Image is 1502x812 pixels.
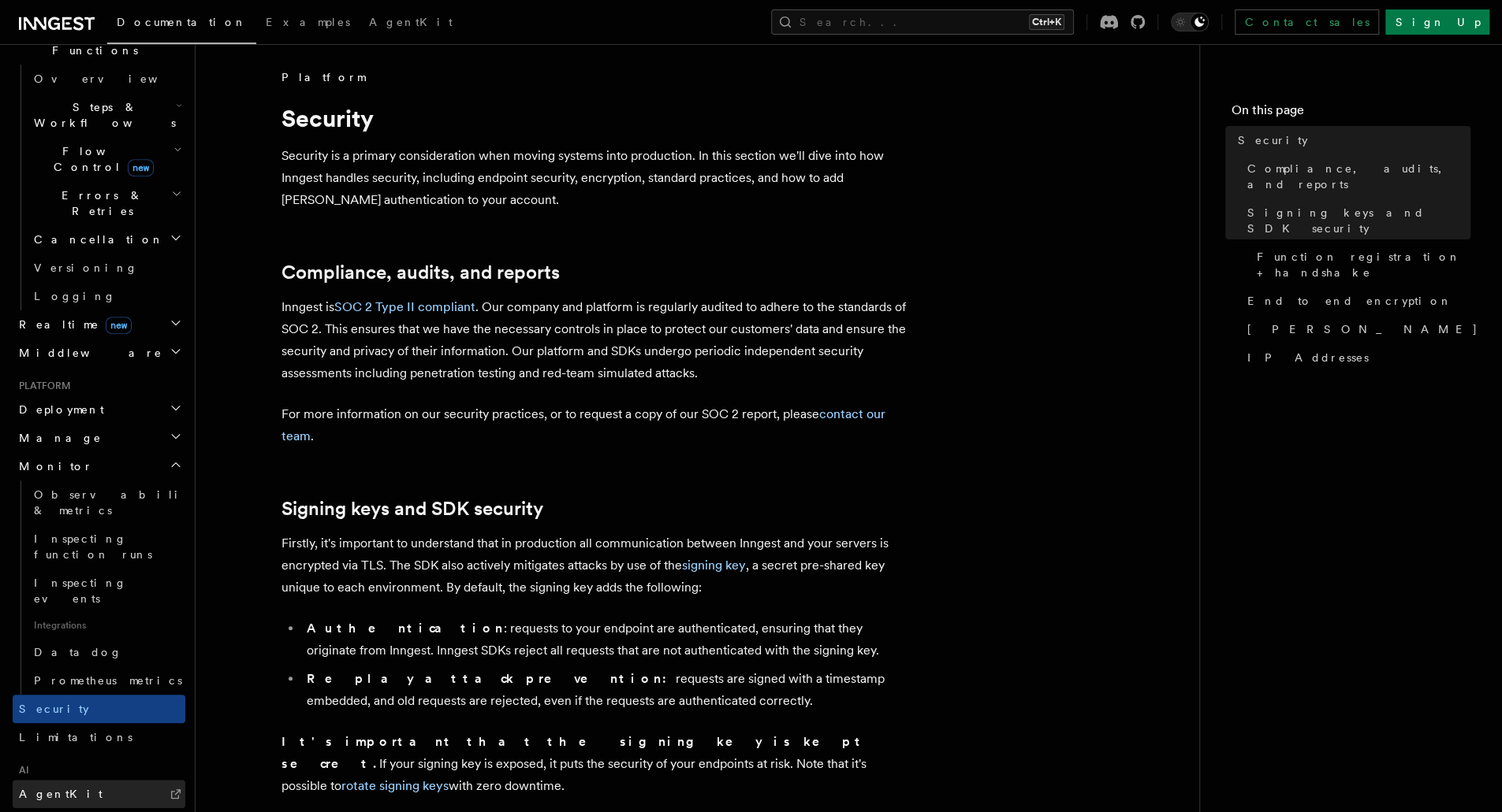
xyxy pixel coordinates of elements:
a: Versioning [28,254,185,282]
span: Documentation [117,16,247,28]
strong: Authentication [307,621,504,636]
button: Manage [13,424,185,452]
span: Logging [34,290,116,302]
span: AI [13,764,29,777]
h4: On this page [1232,101,1470,126]
button: Search...Ctrl+K [771,9,1074,35]
a: Function registration + handshake [1250,243,1470,287]
a: Inspecting function runs [28,525,185,569]
a: Compliance, audits, and reports [281,261,560,284]
span: Flow Control [28,143,173,175]
a: Signing keys and SDK security [1241,198,1470,243]
button: Steps & Workflows [28,93,185,137]
span: Observability & metrics [34,488,196,517]
a: Contact sales [1235,9,1379,35]
button: Cancellation [28,225,185,254]
span: Prometheus metrics [34,674,182,687]
a: Inspecting events [28,569,185,613]
span: Examples [266,16,350,28]
a: Limitations [13,723,185,751]
span: Platform [281,69,365,85]
span: Inspecting events [34,577,127,605]
button: Toggle dark mode [1171,13,1209,32]
span: Platform [13,380,71,392]
span: Middleware [13,345,162,361]
a: Security [1232,126,1470,154]
p: For more information on our security practices, or to request a copy of our SOC 2 report, please . [281,403,912,447]
span: Manage [13,430,102,446]
span: Signing keys and SDK security [1247,205,1470,236]
button: Errors & Retries [28,181,185,225]
a: Compliance, audits, and reports [1241,154,1470,198]
a: Observability & metrics [28,480,185,525]
span: Security [19,703,89,715]
strong: Replay attack prevention: [307,671,676,686]
span: IP Addresses [1247,350,1369,365]
button: Realtimenew [13,310,185,339]
span: new [128,159,154,176]
p: Firstly, it's important to understand that in production all communication between Inngest and yo... [281,532,912,599]
span: Errors & Retries [28,187,171,219]
span: Steps & Workflows [28,99,176,131]
a: rotate signing keys [341,778,449,793]
a: AgentKit [360,5,462,43]
span: AgentKit [19,788,102,800]
li: : requests to your endpoint are authenticated, ensuring that they originate from Inngest. Inngest... [302,617,912,662]
a: Logging [28,282,185,310]
span: End to end encryption [1247,293,1452,309]
span: Overview [34,72,196,85]
a: Signing keys and SDK security [281,498,543,520]
p: Inngest is . Our company and platform is regularly audited to adhere to the standards of SOC 2. T... [281,296,912,384]
span: Integrations [28,613,185,638]
a: Sign Up [1385,9,1489,35]
button: Deployment [13,395,185,424]
p: If your signing key is exposed, it puts the security of your endpoints at risk. Note that it's po... [281,731,912,797]
a: signing key [682,558,746,573]
span: Realtime [13,317,132,332]
span: Inspecting function runs [34,532,152,561]
span: Deployment [13,402,104,417]
span: [PERSON_NAME] [1247,321,1478,337]
span: new [106,317,132,334]
span: Monitor [13,458,93,474]
button: Monitor [13,452,185,480]
a: End to end encryption [1241,287,1470,315]
a: Prometheus metrics [28,666,185,695]
span: Datadog [34,646,122,658]
a: Examples [256,5,360,43]
kbd: Ctrl+K [1029,14,1064,30]
a: AgentKit [13,780,185,808]
span: Compliance, audits, and reports [1247,161,1470,192]
button: Flow Controlnew [28,137,185,181]
h1: Security [281,104,912,132]
span: Security [1238,132,1308,148]
a: IP Addresses [1241,343,1470,372]
span: Function registration + handshake [1257,249,1470,280]
a: [PERSON_NAME] [1241,315,1470,343]
a: Documentation [107,5,256,44]
span: Limitations [19,731,132,743]
a: Security [13,695,185,723]
div: Monitor [13,480,185,695]
span: AgentKit [369,16,453,28]
span: Cancellation [28,232,164,247]
span: Versioning [34,261,138,274]
a: SOC 2 Type II compliant [334,299,475,314]
li: requests are signed with a timestamp embedded, and old requests are rejected, even if the request... [302,668,912,712]
div: Inngest Functions [13,65,185,310]
strong: It's important that the signing key is kept secret. [281,734,867,771]
a: Overview [28,65,185,93]
button: Middleware [13,339,185,367]
a: Datadog [28,638,185,666]
p: Security is a primary consideration when moving systems into production. In this section we'll di... [281,145,912,211]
